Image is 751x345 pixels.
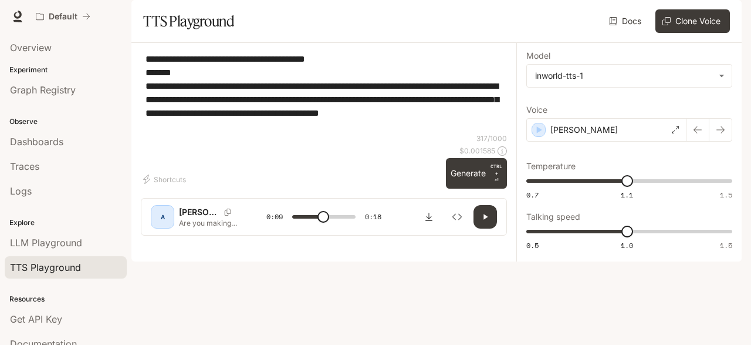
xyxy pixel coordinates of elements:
[720,190,732,200] span: 1.5
[526,106,547,114] p: Voice
[445,205,469,229] button: Inspect
[476,133,507,143] p: 317 / 1000
[179,206,219,218] p: [PERSON_NAME]
[143,9,234,33] h1: TTS Playground
[526,52,550,60] p: Model
[526,213,580,221] p: Talking speed
[153,207,172,226] div: A
[31,5,96,28] button: All workspaces
[446,158,507,189] button: GenerateCTRL +⏎
[417,205,441,229] button: Download audio
[49,12,77,22] p: Default
[141,170,191,189] button: Shortcuts
[266,211,283,223] span: 0:09
[621,190,633,200] span: 1.1
[535,70,713,82] div: inworld-tts-1
[527,65,732,87] div: inworld-tts-1
[365,211,381,223] span: 0:18
[179,218,238,228] p: Are you making this $2,000 tax mistake? If you don’t track your receipts, you’re giving free mone...
[607,9,646,33] a: Docs
[526,162,576,170] p: Temperature
[526,240,539,250] span: 0.5
[655,9,730,33] button: Clone Voice
[490,163,502,184] p: ⏎
[621,240,633,250] span: 1.0
[526,190,539,200] span: 0.7
[219,209,236,216] button: Copy Voice ID
[550,124,618,136] p: [PERSON_NAME]
[490,163,502,177] p: CTRL +
[720,240,732,250] span: 1.5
